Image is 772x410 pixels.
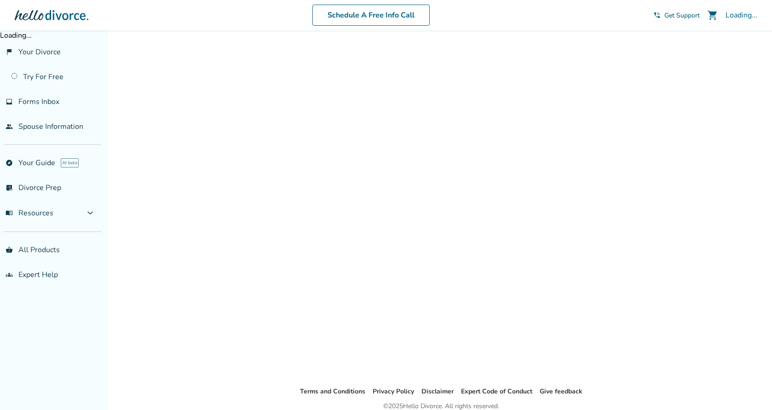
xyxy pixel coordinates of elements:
a: Schedule A Free Info Call [312,5,430,26]
span: AI beta [61,158,79,167]
span: shopping_basket [6,246,13,254]
a: Privacy Policy [373,387,414,396]
span: Get Support [664,11,700,20]
span: list_alt_check [6,184,13,191]
a: phone_in_talkGet Support [653,11,700,20]
span: Forms Inbox [18,97,59,107]
span: menu_book [6,209,13,217]
span: flag_2 [6,48,13,56]
span: groups [6,271,13,278]
span: inbox [6,98,13,105]
div: Loading... [726,10,757,20]
span: shopping_cart [707,10,718,21]
li: Give feedback [540,386,582,397]
a: Terms and Conditions [300,387,365,396]
span: Resources [6,208,53,218]
span: expand_more [85,208,96,219]
li: Disclaimer [421,386,454,397]
span: explore [6,159,13,167]
a: Expert Code of Conduct [461,387,532,396]
span: phone_in_talk [653,12,661,19]
span: people [6,123,13,130]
